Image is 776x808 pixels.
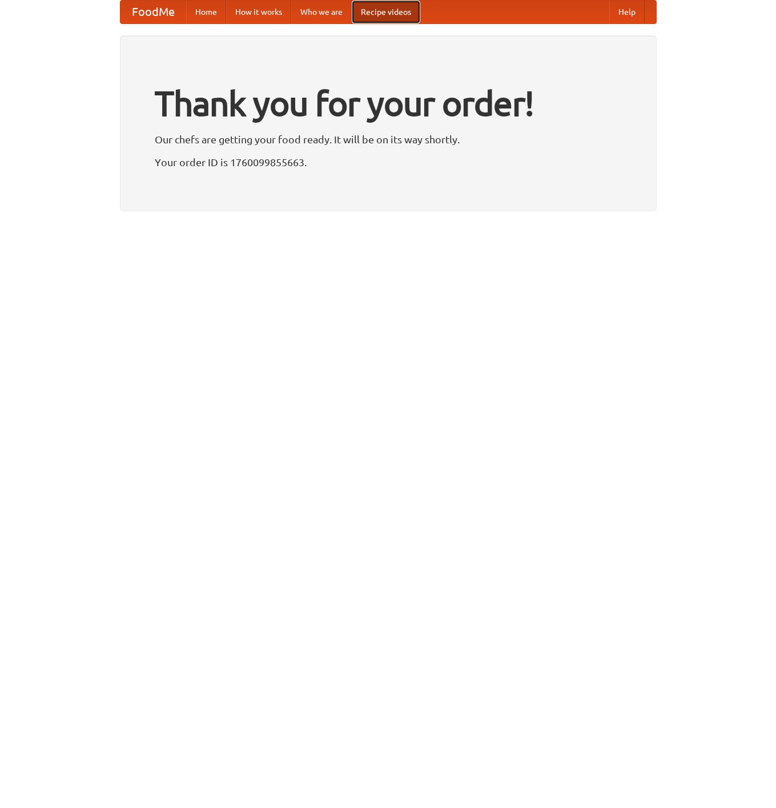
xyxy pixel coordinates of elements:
[226,1,291,23] a: How it works
[155,76,622,131] h1: Thank you for your order!
[291,1,352,23] a: Who we are
[352,1,420,23] a: Recipe videos
[186,1,226,23] a: Home
[155,154,622,171] p: Your order ID is 1760099855663.
[120,1,186,23] a: FoodMe
[609,1,645,23] a: Help
[155,131,622,148] p: Our chefs are getting your food ready. It will be on its way shortly.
